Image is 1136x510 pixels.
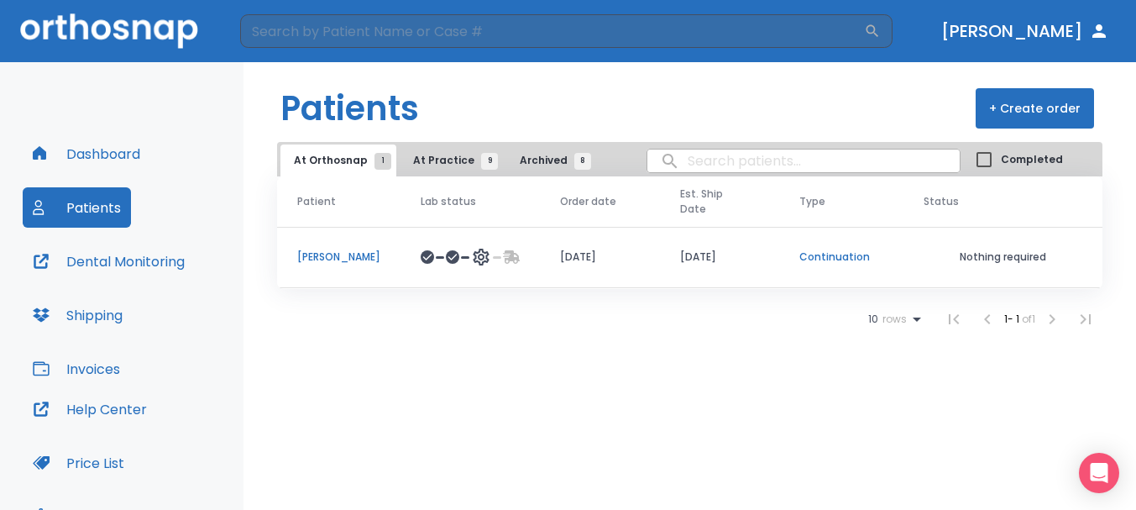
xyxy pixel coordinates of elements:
[1079,453,1119,493] div: Open Intercom Messenger
[23,295,133,335] button: Shipping
[647,145,960,177] input: search
[924,194,959,209] span: Status
[20,13,198,48] img: Orthosnap
[23,443,134,483] button: Price List
[924,250,1082,265] p: Nothing required
[540,227,660,288] td: [DATE]
[297,194,336,209] span: Patient
[297,250,380,265] p: [PERSON_NAME]
[280,145,599,176] div: tabs
[660,227,780,288] td: [DATE]
[421,194,476,209] span: Lab status
[934,16,1116,46] button: [PERSON_NAME]
[1022,312,1035,326] span: of 1
[23,187,131,228] button: Patients
[23,389,157,429] button: Help Center
[680,187,748,217] span: Est. Ship Date
[868,313,878,325] span: 10
[23,241,195,281] button: Dental Monitoring
[799,194,825,209] span: Type
[560,194,616,209] span: Order date
[481,153,498,170] span: 9
[374,153,391,170] span: 1
[294,153,383,168] span: At Orthosnap
[240,14,864,48] input: Search by Patient Name or Case #
[878,313,907,325] span: rows
[574,153,591,170] span: 8
[976,88,1094,129] button: + Create order
[1001,152,1063,167] span: Completed
[799,250,883,265] p: Continuation
[413,153,489,168] span: At Practice
[23,349,130,389] button: Invoices
[23,134,150,174] button: Dashboard
[520,153,583,168] span: Archived
[280,83,419,134] h1: Patients
[1004,312,1022,326] span: 1 - 1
